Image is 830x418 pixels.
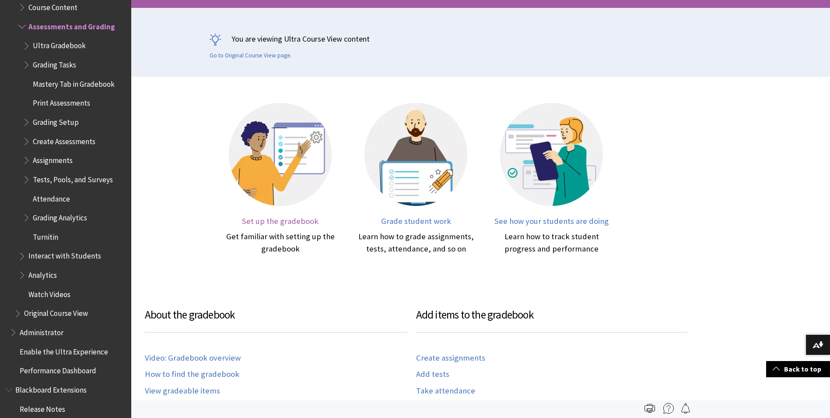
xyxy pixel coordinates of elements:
span: Ultra Gradebook [33,39,86,50]
a: Illustration of a person in front of a screen with a settings icon on it. Set up the gradebook Ge... [221,103,340,255]
span: Assessments and Grading [28,19,115,31]
p: You are viewing Ultra Course View content [210,33,752,44]
a: Illustration of a person behind a screen with a pencil icon on it. Grade student work Learn how t... [357,103,475,255]
a: How to find the gradebook [145,369,239,379]
a: Take attendance [416,386,475,396]
span: Create Assessments [33,134,95,146]
span: Analytics [28,268,57,280]
img: Illustration of a person in front of a screen with a settings icon on it. [229,103,332,206]
div: Learn how to track student progress and performance [493,230,611,255]
span: Set up the gradebook [242,216,319,226]
img: Illustration of a person behind a screen with a pencil icon on it. [364,103,467,206]
a: Video: Gradebook overview [145,353,241,363]
span: Attendance [33,191,70,203]
span: Grading Setup [33,115,79,127]
a: Back to top [766,361,830,377]
span: Watch Videos [28,287,70,299]
span: Grade student work [381,216,451,226]
span: Interact with Students [28,249,101,261]
span: Turnitin [33,230,58,241]
h3: Add items to the gradebook [416,307,687,333]
span: Original Course View [24,306,88,318]
span: Print Assessments [33,96,90,108]
span: Grading Analytics [33,210,87,222]
a: Illustration of a person holding a mobile device with report screens displayed behind them. See h... [493,103,611,255]
span: Release Notes [20,402,65,414]
a: Go to Original Course View page. [210,52,292,60]
div: Get familiar with setting up the gradebook [221,230,340,255]
img: Illustration of a person holding a mobile device with report screens displayed behind them. [500,103,603,206]
span: Enable the Ultra Experience [20,344,108,356]
img: Print [644,403,655,414]
a: View gradeable items [145,386,220,396]
span: Blackboard Extensions [15,383,87,394]
img: Follow this page [680,403,691,414]
img: More help [663,403,674,414]
span: Assignments [33,153,73,165]
h3: About the gradebook [145,307,407,333]
span: Mastery Tab in Gradebook [33,77,115,89]
span: Administrator [20,325,63,337]
span: See how your students are doing [494,216,609,226]
div: Learn how to grade assignments, tests, attendance, and so on [357,230,475,255]
span: Grading Tasks [33,57,76,69]
a: Add tests [416,369,449,379]
a: Create assignments [416,353,485,363]
span: Tests, Pools, and Surveys [33,172,113,184]
span: Performance Dashboard [20,364,96,375]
